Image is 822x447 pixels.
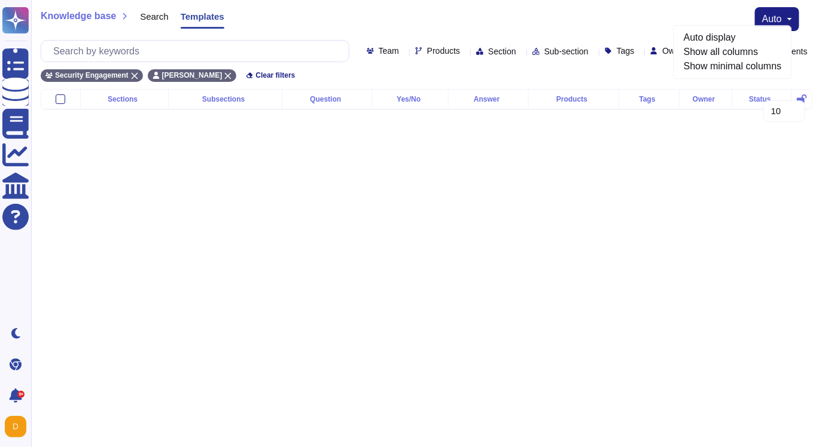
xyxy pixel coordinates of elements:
span: Owner [662,47,687,55]
div: Products [534,96,614,103]
span: [PERSON_NAME] [162,72,223,79]
div: Answer [453,96,523,103]
span: auto [762,14,782,24]
span: Search [140,12,169,21]
div: Status [737,96,787,103]
div: 9+ [17,391,25,398]
span: Section [488,47,516,56]
a: Show all columns [674,45,791,59]
span: Sub-section [544,47,589,56]
div: Yes/No [377,96,443,103]
span: Templates [181,12,224,21]
a: Auto display [674,30,791,45]
div: Subsections [173,96,277,103]
span: Knowledge base [41,11,116,21]
span: Team [379,47,399,55]
span: Tags [617,47,635,55]
input: Search by keywords [47,41,349,62]
div: Tags [624,96,674,103]
div: Sections [86,96,163,103]
div: Owner [684,96,727,103]
span: Products [427,47,460,55]
div: Question [287,96,367,103]
button: user [2,414,35,440]
img: user [5,416,26,437]
span: Security Engagement [55,72,129,79]
a: Show minimal columns [674,59,791,74]
button: auto [762,14,792,24]
span: Clear filters [255,72,295,79]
